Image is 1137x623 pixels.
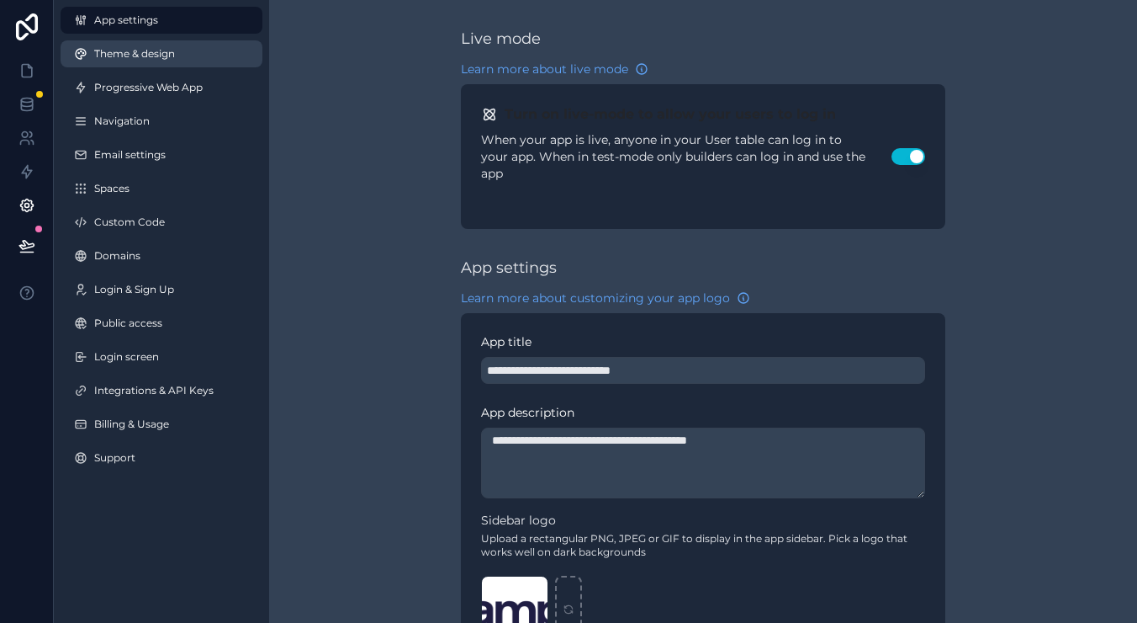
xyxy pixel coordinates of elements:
a: Billing & Usage [61,411,262,438]
span: Custom Code [94,216,165,229]
a: Domains [61,242,262,269]
a: Public access [61,310,262,337]
span: Login & Sign Up [94,283,174,296]
div: Live mode [461,27,541,51]
a: Integrations & API Keys [61,377,262,404]
span: Domains [94,249,140,263]
span: Billing & Usage [94,418,169,431]
a: Login & Sign Up [61,276,262,303]
span: Spaces [94,182,130,195]
span: Upload a rectangular PNG, JPEG or GIF to display in the app sidebar. Pick a logo that works well ... [481,532,925,559]
span: App description [481,405,574,420]
span: Progressive Web App [94,81,203,94]
span: Navigation [94,114,150,128]
a: Support [61,445,262,471]
span: Learn more about customizing your app logo [461,290,730,306]
h2: Turn on live-mode to allow your users to log in [505,104,836,125]
span: App settings [94,13,158,27]
p: When your app is live, anyone in your User table can log in to your app. When in test-mode only b... [481,131,891,182]
a: Spaces [61,175,262,202]
span: Learn more about live mode [461,61,628,77]
a: Progressive Web App [61,74,262,101]
span: Email settings [94,148,166,162]
span: Public access [94,317,162,330]
span: Integrations & API Keys [94,384,214,397]
a: Custom Code [61,209,262,236]
span: Theme & design [94,47,175,61]
span: Support [94,451,135,465]
a: Learn more about live mode [461,61,648,77]
span: App title [481,334,531,349]
a: Navigation [61,108,262,135]
a: Email settings [61,141,262,168]
a: Learn more about customizing your app logo [461,290,750,306]
span: Sidebar logo [481,513,556,528]
a: Theme & design [61,40,262,67]
span: Login screen [94,350,159,364]
a: Login screen [61,343,262,370]
a: App settings [61,7,262,34]
div: App settings [461,256,557,280]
